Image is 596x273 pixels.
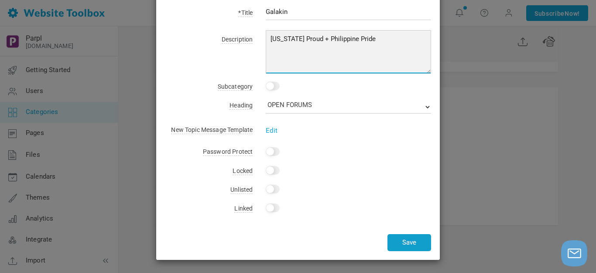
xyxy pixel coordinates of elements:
[203,148,253,156] span: Password Protect
[230,186,253,194] span: Unlisted
[238,9,253,17] span: *Title
[218,83,253,91] span: Subcategory
[222,36,253,44] span: Description
[561,240,587,266] button: Launch chat
[266,30,431,74] textarea: American Proud • Philippine Pride
[229,102,253,110] span: Heading
[233,167,253,175] span: Locked
[171,126,253,134] span: New Topic Message Template
[266,127,277,135] a: Edit
[387,234,431,251] button: Save
[234,205,253,213] span: Linked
